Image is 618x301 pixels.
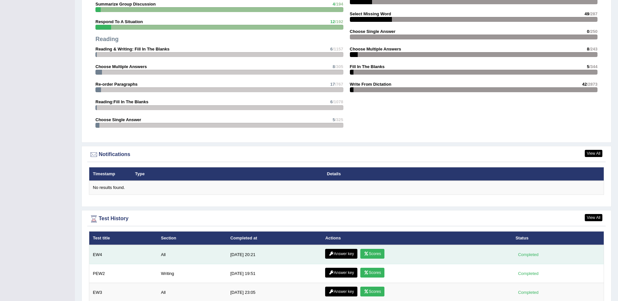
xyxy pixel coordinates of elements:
[515,289,541,296] div: Completed
[335,19,343,24] span: /192
[95,64,147,69] strong: Choose Multiple Answers
[585,150,602,157] a: View All
[325,287,357,296] a: Answer key
[515,270,541,277] div: Completed
[157,231,227,245] th: Section
[350,82,392,87] strong: Write From Dictation
[335,2,343,7] span: /194
[93,185,600,191] div: No results found.
[325,249,357,259] a: Answer key
[333,64,335,69] span: 8
[512,231,604,245] th: Status
[330,47,333,51] span: 6
[585,214,602,221] a: View All
[330,19,335,24] span: 12
[322,231,512,245] th: Actions
[587,64,589,69] span: 5
[325,268,357,278] a: Answer key
[89,167,132,181] th: Timestamp
[330,99,333,104] span: 6
[227,245,322,264] td: [DATE] 20:21
[584,11,589,16] span: 49
[89,264,158,283] td: PEW2
[350,11,391,16] strong: Select Missing Word
[95,82,137,87] strong: Re-order Paragraphs
[587,47,589,51] span: 8
[350,29,395,34] strong: Choose Single Answer
[227,231,322,245] th: Completed at
[95,19,143,24] strong: Respond To A Situation
[330,82,335,87] span: 17
[95,2,156,7] strong: Summarize Group Discussion
[335,117,343,122] span: /325
[333,99,343,104] span: /1078
[515,251,541,258] div: Completed
[95,36,119,42] strong: Reading
[589,11,597,16] span: /287
[360,287,384,296] a: Scores
[360,249,384,259] a: Scores
[157,264,227,283] td: Writing
[89,214,604,224] div: Test History
[95,117,141,122] strong: Choose Single Answer
[95,99,149,104] strong: Reading:Fill In The Blanks
[333,117,335,122] span: 5
[89,231,158,245] th: Test title
[335,64,343,69] span: /305
[157,245,227,264] td: All
[589,47,597,51] span: /243
[333,47,343,51] span: /1157
[587,82,597,87] span: /2873
[333,2,335,7] span: 4
[360,268,384,278] a: Scores
[350,64,385,69] strong: Fill In The Blanks
[323,167,565,181] th: Details
[95,47,169,51] strong: Reading & Writing: Fill In The Blanks
[587,29,589,34] span: 0
[589,29,597,34] span: /250
[227,264,322,283] td: [DATE] 19:51
[350,47,401,51] strong: Choose Multiple Answers
[132,167,323,181] th: Type
[89,150,604,160] div: Notifications
[582,82,587,87] span: 42
[589,64,597,69] span: /344
[335,82,343,87] span: /767
[89,245,158,264] td: EW4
